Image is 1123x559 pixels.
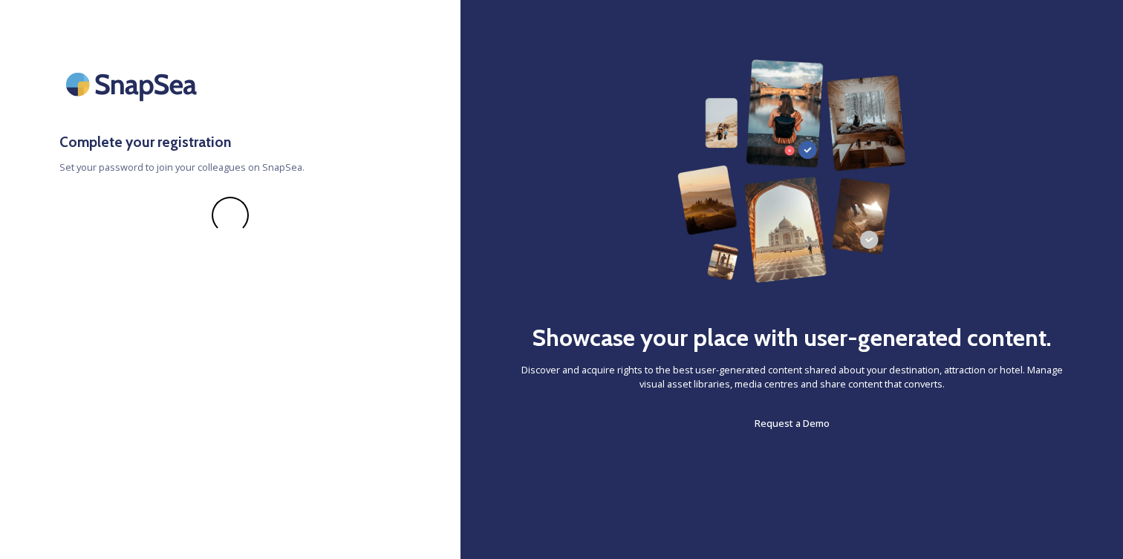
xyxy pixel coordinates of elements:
[59,160,401,174] span: Set your password to join your colleagues on SnapSea.
[59,59,208,109] img: SnapSea Logo
[755,414,830,432] a: Request a Demo
[755,416,830,430] span: Request a Demo
[59,131,401,153] h3: Complete your registration
[532,320,1052,356] h2: Showcase your place with user-generated content.
[520,363,1064,391] span: Discover and acquire rights to the best user-generated content shared about your destination, att...
[677,59,905,283] img: 63b42ca75bacad526042e722_Group%20154-p-800.png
